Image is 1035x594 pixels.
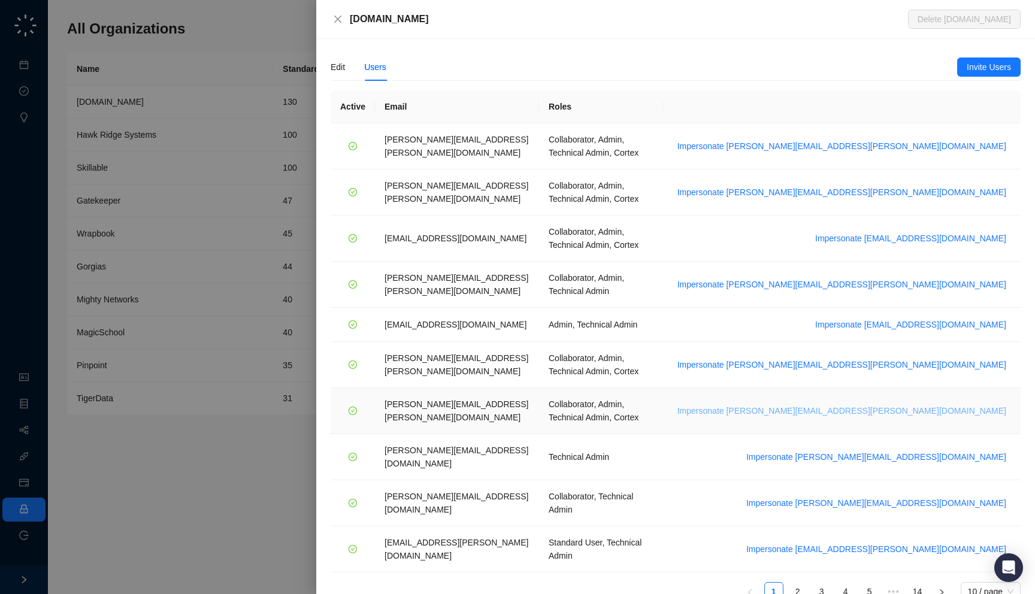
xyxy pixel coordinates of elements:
span: Impersonate [PERSON_NAME][EMAIL_ADDRESS][PERSON_NAME][DOMAIN_NAME] [677,186,1006,199]
td: Collaborator, Admin, Technical Admin, Cortex [539,169,663,216]
div: Users [364,60,386,74]
div: Edit [331,60,345,74]
td: Technical Admin [539,434,663,480]
td: Collaborator, Technical Admin [539,480,663,526]
span: Impersonate [PERSON_NAME][EMAIL_ADDRESS][PERSON_NAME][DOMAIN_NAME] [677,278,1006,291]
span: check-circle [349,188,357,196]
span: check-circle [349,142,357,150]
td: Collaborator, Admin, Technical Admin, Cortex [539,123,663,169]
button: Impersonate [EMAIL_ADDRESS][PERSON_NAME][DOMAIN_NAME] [742,542,1011,556]
button: Close [331,12,345,26]
span: [PERSON_NAME][EMAIL_ADDRESS][DOMAIN_NAME] [385,445,528,468]
td: Admin, Technical Admin [539,308,663,342]
button: Impersonate [PERSON_NAME][EMAIL_ADDRESS][PERSON_NAME][DOMAIN_NAME] [673,277,1011,292]
span: check-circle [349,407,357,415]
span: [PERSON_NAME][EMAIL_ADDRESS][PERSON_NAME][DOMAIN_NAME] [385,353,528,376]
div: [DOMAIN_NAME] [350,12,908,26]
button: Impersonate [PERSON_NAME][EMAIL_ADDRESS][PERSON_NAME][DOMAIN_NAME] [673,404,1011,418]
button: Impersonate [EMAIL_ADDRESS][DOMAIN_NAME] [810,231,1011,246]
span: [PERSON_NAME][EMAIL_ADDRESS][PERSON_NAME][DOMAIN_NAME] [385,273,528,296]
span: Impersonate [PERSON_NAME][EMAIL_ADDRESS][PERSON_NAME][DOMAIN_NAME] [677,140,1006,153]
span: Impersonate [EMAIL_ADDRESS][PERSON_NAME][DOMAIN_NAME] [746,543,1006,556]
span: Impersonate [EMAIL_ADDRESS][DOMAIN_NAME] [815,232,1006,245]
td: Standard User, Technical Admin [539,526,663,572]
span: check-circle [349,360,357,369]
th: Email [375,90,539,123]
span: Invite Users [967,60,1011,74]
button: Impersonate [PERSON_NAME][EMAIL_ADDRESS][PERSON_NAME][DOMAIN_NAME] [673,139,1011,153]
button: Impersonate [PERSON_NAME][EMAIL_ADDRESS][PERSON_NAME][DOMAIN_NAME] [673,357,1011,372]
button: Invite Users [957,57,1021,77]
span: check-circle [349,453,357,461]
span: close [333,14,343,24]
th: Roles [539,90,663,123]
span: check-circle [349,499,357,507]
span: Impersonate [PERSON_NAME][EMAIL_ADDRESS][DOMAIN_NAME] [746,496,1006,510]
span: [PERSON_NAME][EMAIL_ADDRESS][PERSON_NAME][DOMAIN_NAME] [385,135,528,157]
span: [PERSON_NAME][EMAIL_ADDRESS][PERSON_NAME][DOMAIN_NAME] [385,399,528,422]
td: Collaborator, Admin, Technical Admin [539,262,663,308]
span: Impersonate [EMAIL_ADDRESS][DOMAIN_NAME] [815,318,1006,331]
button: Impersonate [PERSON_NAME][EMAIL_ADDRESS][DOMAIN_NAME] [742,450,1011,464]
td: Collaborator, Admin, Technical Admin, Cortex [539,388,663,434]
button: Delete [DOMAIN_NAME] [908,10,1021,29]
span: check-circle [349,234,357,243]
td: Collaborator, Admin, Technical Admin, Cortex [539,342,663,388]
span: [EMAIL_ADDRESS][DOMAIN_NAME] [385,320,526,329]
div: Open Intercom Messenger [994,553,1023,582]
span: [EMAIL_ADDRESS][PERSON_NAME][DOMAIN_NAME] [385,538,528,560]
span: [PERSON_NAME][EMAIL_ADDRESS][DOMAIN_NAME] [385,492,528,514]
span: check-circle [349,320,357,329]
th: Active [331,90,375,123]
button: Impersonate [PERSON_NAME][EMAIL_ADDRESS][PERSON_NAME][DOMAIN_NAME] [673,185,1011,199]
button: Impersonate [EMAIL_ADDRESS][DOMAIN_NAME] [810,317,1011,332]
span: check-circle [349,280,357,289]
span: Impersonate [PERSON_NAME][EMAIL_ADDRESS][PERSON_NAME][DOMAIN_NAME] [677,358,1006,371]
span: [PERSON_NAME][EMAIL_ADDRESS][PERSON_NAME][DOMAIN_NAME] [385,181,528,204]
td: Collaborator, Admin, Technical Admin, Cortex [539,216,663,262]
span: check-circle [349,545,357,553]
button: Impersonate [PERSON_NAME][EMAIL_ADDRESS][DOMAIN_NAME] [742,496,1011,510]
span: [EMAIL_ADDRESS][DOMAIN_NAME] [385,234,526,243]
span: Impersonate [PERSON_NAME][EMAIL_ADDRESS][DOMAIN_NAME] [746,450,1006,463]
span: Impersonate [PERSON_NAME][EMAIL_ADDRESS][PERSON_NAME][DOMAIN_NAME] [677,404,1006,417]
